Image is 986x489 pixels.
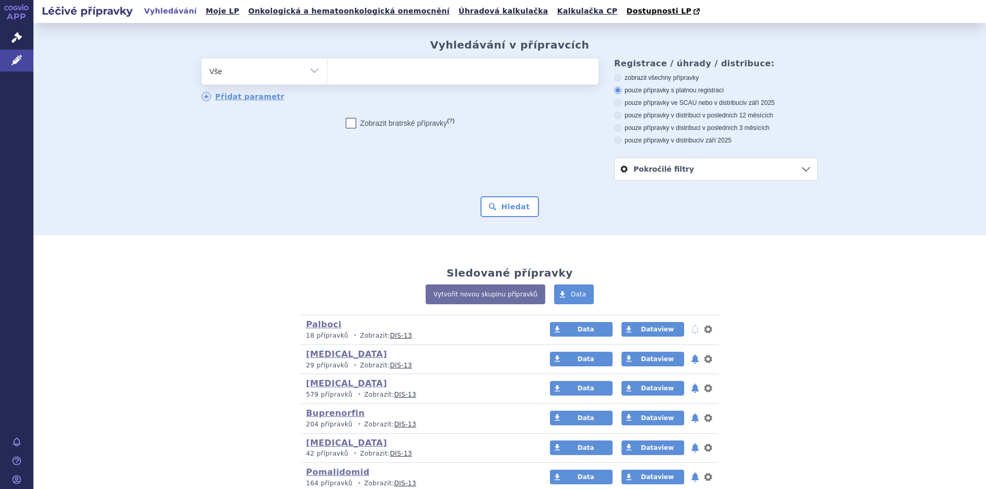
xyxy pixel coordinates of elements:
label: pouze přípravky v distribuci v posledních 12 měsících [614,111,818,120]
p: Zobrazit: [306,420,530,429]
span: Dostupnosti LP [626,7,691,15]
button: notifikace [690,412,700,424]
a: DIS-13 [390,450,412,457]
label: Zobrazit bratrské přípravky [346,118,455,128]
a: Data [550,352,613,366]
a: Data [550,322,613,337]
span: 164 přípravků [306,480,353,487]
span: Dataview [641,355,674,363]
a: DIS-13 [394,421,416,428]
span: 204 přípravků [306,421,353,428]
span: 42 přípravků [306,450,348,457]
span: Data [578,444,594,451]
p: Zobrazit: [306,479,530,488]
i: • [350,361,360,370]
a: DIS-13 [390,362,412,369]
i: • [355,420,364,429]
span: Dataview [641,414,674,422]
span: 29 přípravků [306,362,348,369]
a: Dostupnosti LP [623,4,705,19]
a: Buprenorfin [306,408,365,418]
label: pouze přípravky v distribuci [614,136,818,145]
span: 18 přípravků [306,332,348,339]
button: nastavení [703,353,713,365]
label: pouze přípravky ve SCAU nebo v distribuci [614,99,818,107]
button: notifikace [690,442,700,454]
button: Hledat [480,196,539,217]
a: Úhradová kalkulačka [455,4,551,18]
span: Data [578,473,594,481]
button: nastavení [703,412,713,424]
span: Dataview [641,473,674,481]
button: notifikace [690,353,700,365]
span: Data [571,291,586,298]
span: Dataview [641,326,674,333]
a: DIS-13 [394,391,416,398]
a: Vytvořit novou skupinu přípravků [426,284,545,304]
span: Data [578,326,594,333]
h2: Vyhledávání v přípravcích [430,39,590,51]
i: • [350,331,360,340]
span: Data [578,414,594,422]
a: DIS-13 [394,480,416,487]
i: • [350,449,360,458]
p: Zobrazit: [306,449,530,458]
a: Data [554,284,594,304]
p: Zobrazit: [306,361,530,370]
label: pouze přípravky v distribuci v posledních 3 měsících [614,124,818,132]
span: Dataview [641,385,674,392]
h2: Sledované přípravky [447,267,573,279]
a: Dataview [621,440,684,455]
p: Zobrazit: [306,331,530,340]
span: v září 2025 [744,99,774,106]
a: Dataview [621,381,684,396]
a: [MEDICAL_DATA] [306,438,387,448]
a: Onkologická a hematoonkologická onemocnění [245,4,453,18]
i: • [355,479,364,488]
label: pouze přípravky s platnou registrací [614,86,818,94]
p: Zobrazit: [306,390,530,399]
span: Dataview [641,444,674,451]
abbr: (?) [447,117,454,124]
a: Data [550,381,613,396]
a: Palboci [306,319,342,329]
span: Data [578,385,594,392]
a: Pomalidomid [306,467,370,477]
span: 579 přípravků [306,391,353,398]
a: Data [550,411,613,425]
button: notifikace [690,471,700,483]
a: Dataview [621,470,684,484]
a: Data [550,440,613,455]
a: Dataview [621,411,684,425]
a: Dataview [621,352,684,366]
a: Moje LP [203,4,242,18]
h3: Registrace / úhrady / distribuce: [614,58,818,68]
button: nastavení [703,442,713,454]
a: Vyhledávání [141,4,200,18]
a: [MEDICAL_DATA] [306,349,387,359]
button: nastavení [703,382,713,395]
button: notifikace [690,323,700,336]
a: Data [550,470,613,484]
a: [MEDICAL_DATA] [306,378,387,388]
label: zobrazit všechny přípravky [614,74,818,82]
a: Přidat parametr [202,92,285,101]
h2: Léčivé přípravky [33,4,141,18]
a: DIS-13 [390,332,412,339]
a: Pokročilé filtry [615,158,817,180]
span: Data [578,355,594,363]
button: nastavení [703,323,713,336]
i: • [355,390,364,399]
span: v září 2025 [700,137,731,144]
button: nastavení [703,471,713,483]
button: notifikace [690,382,700,395]
a: Dataview [621,322,684,337]
a: Kalkulačka CP [554,4,621,18]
